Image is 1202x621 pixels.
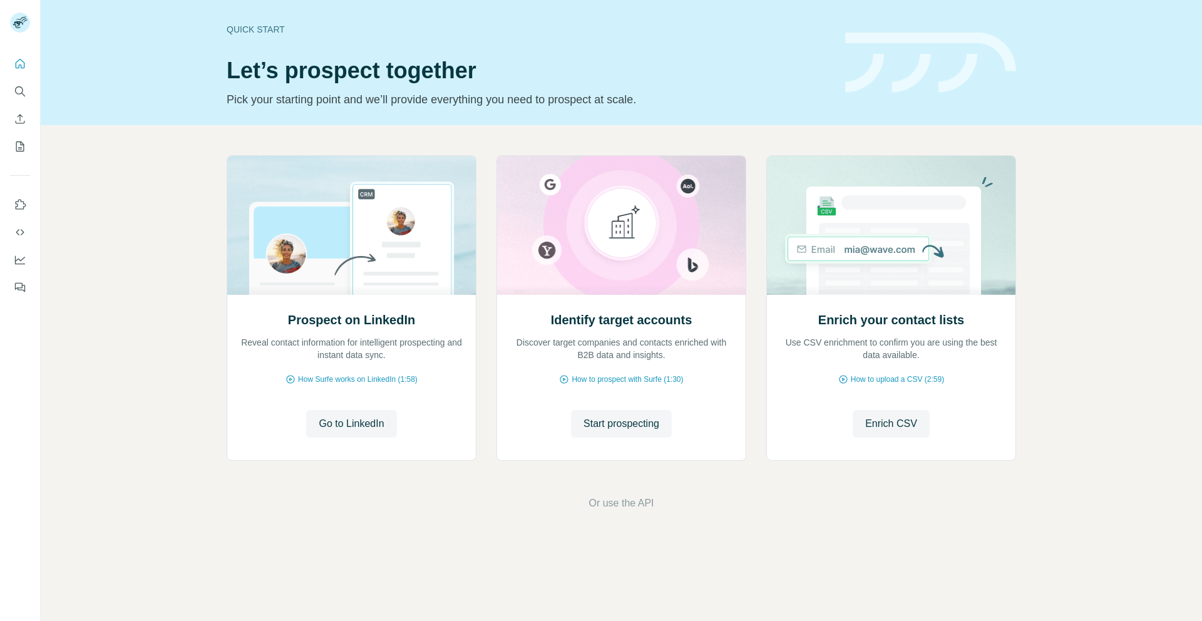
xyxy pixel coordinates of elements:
[227,156,476,295] img: Prospect on LinkedIn
[319,416,384,431] span: Go to LinkedIn
[288,311,415,329] h2: Prospect on LinkedIn
[851,374,944,385] span: How to upload a CSV (2:59)
[10,221,30,244] button: Use Surfe API
[571,410,672,438] button: Start prospecting
[865,416,917,431] span: Enrich CSV
[10,80,30,103] button: Search
[306,410,396,438] button: Go to LinkedIn
[510,336,733,361] p: Discover target companies and contacts enriched with B2B data and insights.
[10,249,30,271] button: Dashboard
[298,374,418,385] span: How Surfe works on LinkedIn (1:58)
[227,58,830,83] h1: Let’s prospect together
[240,336,463,361] p: Reveal contact information for intelligent prospecting and instant data sync.
[496,156,746,295] img: Identify target accounts
[853,410,930,438] button: Enrich CSV
[766,156,1016,295] img: Enrich your contact lists
[588,496,654,511] button: Or use the API
[845,33,1016,93] img: banner
[583,416,659,431] span: Start prospecting
[227,91,830,108] p: Pick your starting point and we’ll provide everything you need to prospect at scale.
[551,311,692,329] h2: Identify target accounts
[10,53,30,75] button: Quick start
[10,193,30,216] button: Use Surfe on LinkedIn
[227,23,830,36] div: Quick start
[572,374,683,385] span: How to prospect with Surfe (1:30)
[10,135,30,158] button: My lists
[10,276,30,299] button: Feedback
[10,108,30,130] button: Enrich CSV
[779,336,1003,361] p: Use CSV enrichment to confirm you are using the best data available.
[818,311,964,329] h2: Enrich your contact lists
